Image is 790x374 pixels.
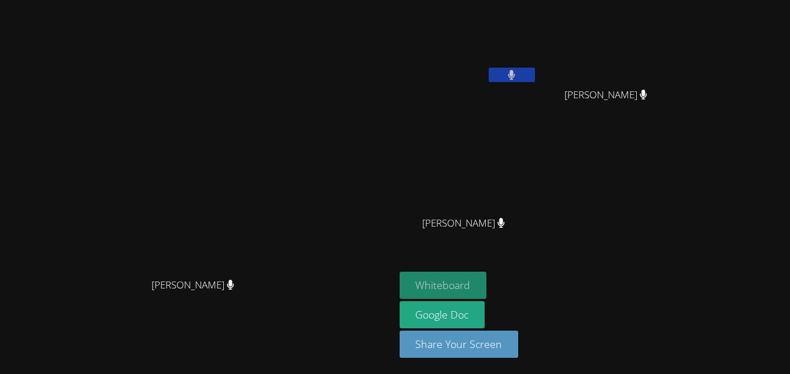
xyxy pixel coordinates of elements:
[400,331,519,358] button: Share Your Screen
[400,301,485,328] a: Google Doc
[564,87,647,103] span: [PERSON_NAME]
[152,277,234,294] span: [PERSON_NAME]
[400,272,487,299] button: Whiteboard
[422,215,505,232] span: [PERSON_NAME]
